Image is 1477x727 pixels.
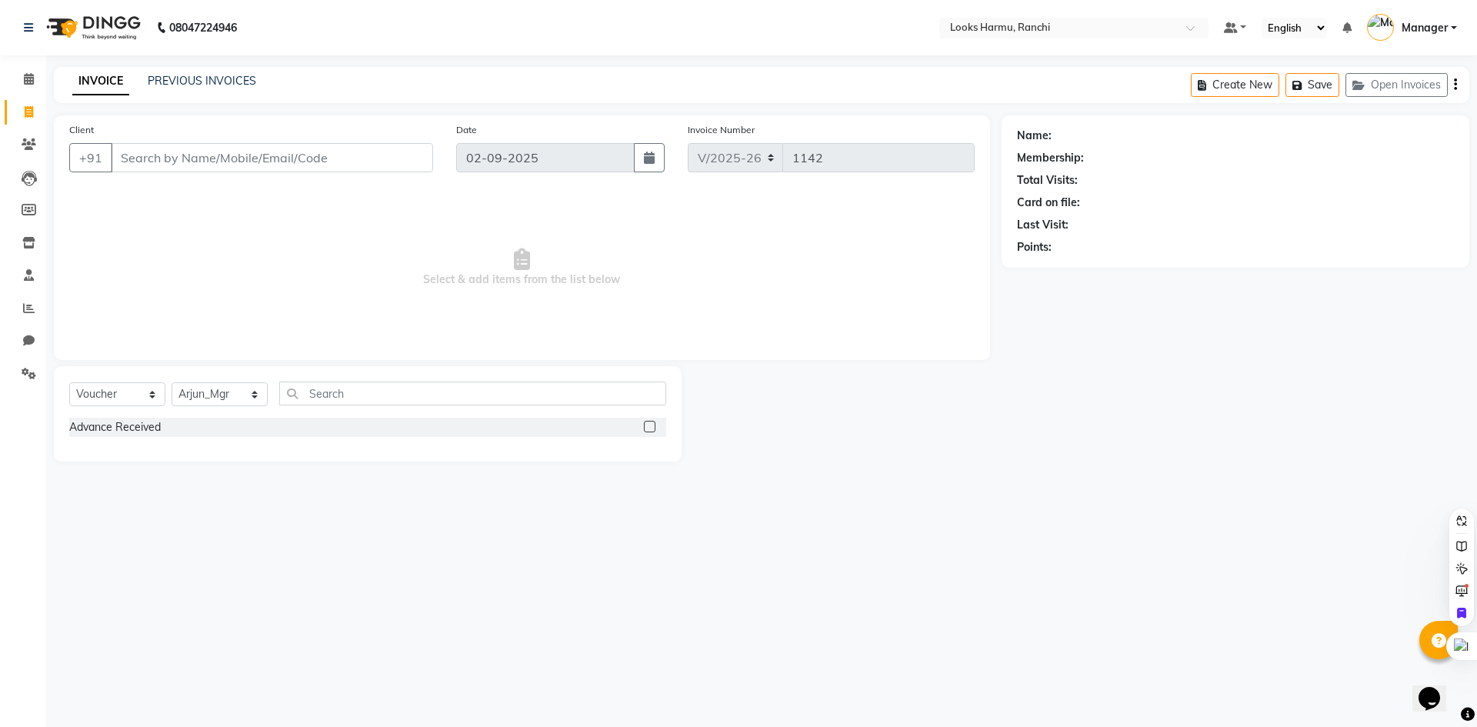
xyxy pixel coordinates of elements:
[1017,195,1080,211] div: Card on file:
[169,6,237,49] b: 08047224946
[1017,128,1052,144] div: Name:
[1191,73,1279,97] button: Create New
[279,382,666,405] input: Search
[688,123,755,137] label: Invoice Number
[69,419,161,435] div: Advance Received
[1402,20,1448,36] span: Manager
[1345,73,1448,97] button: Open Invoices
[69,191,975,345] span: Select & add items from the list below
[456,123,477,137] label: Date
[39,6,145,49] img: logo
[1367,14,1394,41] img: Manager
[111,143,433,172] input: Search by Name/Mobile/Email/Code
[1017,217,1069,233] div: Last Visit:
[1412,665,1462,712] iframe: chat widget
[148,74,256,88] a: PREVIOUS INVOICES
[1017,150,1084,166] div: Membership:
[1017,239,1052,255] div: Points:
[72,68,129,95] a: INVOICE
[69,123,94,137] label: Client
[69,143,112,172] button: +91
[1017,172,1078,188] div: Total Visits:
[1285,73,1339,97] button: Save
